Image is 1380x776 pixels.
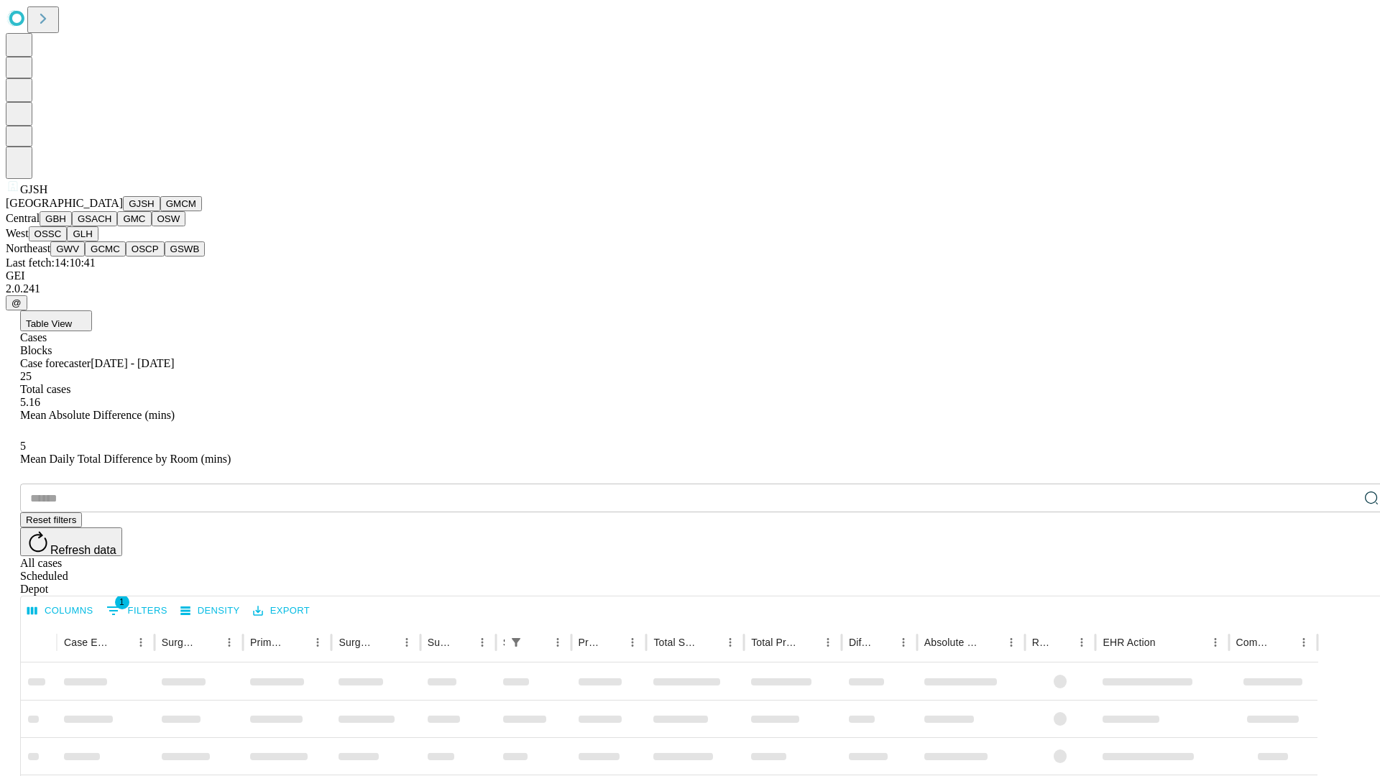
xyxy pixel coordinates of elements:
button: Menu [219,632,239,652]
button: Sort [981,632,1001,652]
span: Case forecaster [20,357,91,369]
div: Total Scheduled Duration [653,637,699,648]
span: Last fetch: 14:10:41 [6,257,96,269]
div: EHR Action [1103,637,1155,648]
button: Menu [472,632,492,652]
button: Menu [1294,632,1314,652]
button: Menu [308,632,328,652]
button: GSWB [165,241,206,257]
button: Menu [131,632,151,652]
span: 25 [20,370,32,382]
button: Menu [818,632,838,652]
span: Table View [26,318,72,329]
button: Sort [199,632,219,652]
span: Northeast [6,242,50,254]
div: Surgery Date [428,637,451,648]
button: Sort [602,632,622,652]
div: Total Predicted Duration [751,637,796,648]
span: [GEOGRAPHIC_DATA] [6,197,123,209]
div: Surgery Name [339,637,374,648]
button: Export [249,600,313,622]
span: 1 [115,595,129,609]
button: Sort [377,632,397,652]
button: Sort [700,632,720,652]
div: Scheduled In Room Duration [503,637,505,648]
button: GMC [117,211,151,226]
div: Surgeon Name [162,637,198,648]
button: Menu [1001,632,1021,652]
button: OSCP [126,241,165,257]
span: GJSH [20,183,47,195]
button: Show filters [103,599,171,622]
button: Sort [528,632,548,652]
div: Absolute Difference [924,637,980,648]
button: Refresh data [20,527,122,556]
button: GJSH [123,196,160,211]
button: GMCM [160,196,202,211]
button: Menu [397,632,417,652]
button: GWV [50,241,85,257]
button: Sort [452,632,472,652]
button: GLH [67,226,98,241]
div: 1 active filter [506,632,526,652]
button: Sort [1274,632,1294,652]
span: Central [6,212,40,224]
button: OSSC [29,226,68,241]
button: @ [6,295,27,310]
button: Sort [1157,632,1177,652]
button: Menu [1072,632,1092,652]
span: Refresh data [50,544,116,556]
button: Reset filters [20,512,82,527]
span: Mean Daily Total Difference by Room (mins) [20,453,231,465]
button: Sort [798,632,818,652]
span: Total cases [20,383,70,395]
div: Resolved in EHR [1032,637,1051,648]
button: GSACH [72,211,117,226]
button: Select columns [24,600,97,622]
button: Menu [893,632,914,652]
button: Menu [1205,632,1225,652]
span: @ [11,297,22,308]
button: Sort [1052,632,1072,652]
button: Table View [20,310,92,331]
button: Show filters [506,632,526,652]
span: 5.16 [20,396,40,408]
div: Primary Service [250,637,286,648]
button: GCMC [85,241,126,257]
button: Sort [111,632,131,652]
span: West [6,227,29,239]
button: Menu [720,632,740,652]
div: Predicted In Room Duration [579,637,602,648]
span: 5 [20,440,26,452]
div: Difference [849,637,872,648]
button: Sort [287,632,308,652]
span: [DATE] - [DATE] [91,357,174,369]
span: Mean Absolute Difference (mins) [20,409,175,421]
button: Menu [622,632,643,652]
button: GBH [40,211,72,226]
div: 2.0.241 [6,282,1374,295]
span: Reset filters [26,514,76,525]
div: Comments [1236,637,1272,648]
div: Case Epic Id [64,637,109,648]
div: GEI [6,269,1374,282]
button: Sort [873,632,893,652]
button: OSW [152,211,186,226]
button: Density [177,600,244,622]
button: Menu [548,632,568,652]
